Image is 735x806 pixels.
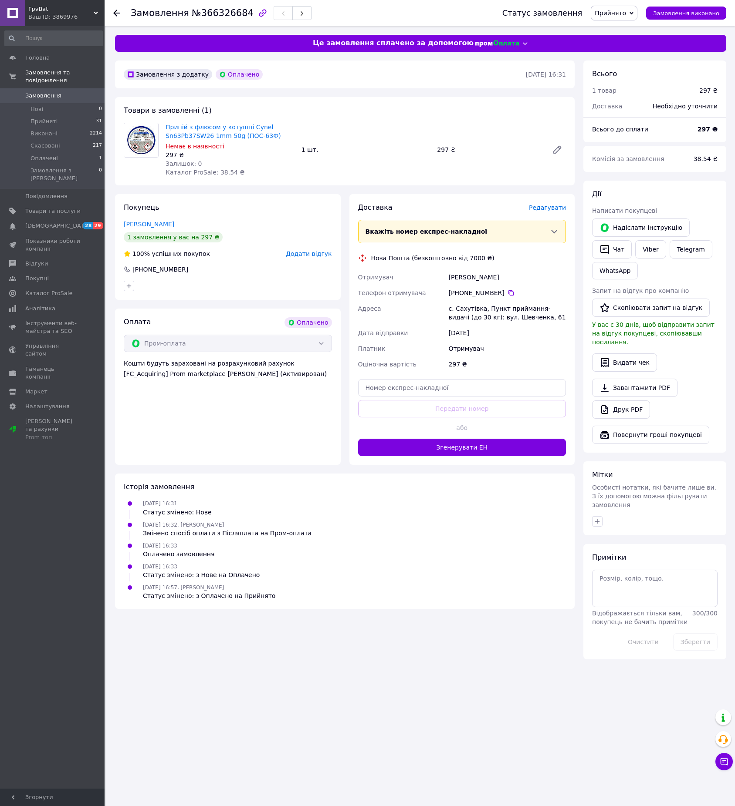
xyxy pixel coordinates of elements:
div: Статус змінено: Нове [143,508,212,517]
div: [PHONE_NUMBER] [132,265,189,274]
a: Viber [635,240,666,259]
div: Статус замовлення [502,9,583,17]
span: Замовлення [25,92,61,100]
a: Друк PDF [592,400,650,419]
button: Скопіювати запит на відгук [592,299,710,317]
span: Запит на відгук про компанію [592,287,689,294]
div: Отримувач [447,341,568,356]
div: 297 ₴ [434,144,545,156]
span: №366326684 [192,8,254,18]
button: Повернути гроші покупцеві [592,426,709,444]
div: [PERSON_NAME] [447,269,568,285]
span: Історія замовлення [124,483,194,491]
span: Прийнято [595,10,626,17]
div: Ваш ID: 3869976 [28,13,105,21]
div: Статус змінено: з Нове на Оплачено [143,571,260,579]
span: Дії [592,190,601,198]
div: Нова Пошта (безкоштовно від 7000 ₴) [369,254,497,262]
span: Замовлення з [PERSON_NAME] [30,167,99,182]
div: 1 шт. [298,144,434,156]
div: Оплачено замовлення [143,550,214,558]
span: Вкажіть номер експрес-накладної [366,228,488,235]
span: 0 [99,167,102,182]
span: 1 товар [592,87,616,94]
span: [DATE] 16:33 [143,564,177,570]
span: Отримувач [358,274,393,281]
span: Примітки [592,553,626,561]
span: Управління сайтом [25,342,81,358]
span: 217 [93,142,102,150]
span: Оціночна вартість [358,361,417,368]
div: успішних покупок [124,249,210,258]
span: Мітки [592,470,613,479]
span: 100% [132,250,150,257]
span: Комісія за замовлення [592,155,664,162]
div: Замовлення з додатку [124,69,212,80]
span: Каталог ProSale: 38.54 ₴ [166,169,244,176]
b: 297 ₴ [698,126,718,133]
span: 28 [83,222,93,229]
div: Змінено спосіб оплати з Післяплата на Пром-оплата [143,529,312,537]
span: Оплата [124,318,151,326]
span: Це замовлення сплачено за допомогою [313,38,474,48]
img: Припій з флюсом у котушці Cynel Sn63Pb37SW26 1mm 50g (ПОС-63Ф) [124,123,158,157]
span: або [451,423,472,432]
a: Завантажити PDF [592,379,677,397]
span: 2214 [90,130,102,138]
span: 1 [99,154,102,162]
span: 38.54 ₴ [694,155,718,162]
div: с. Сахутівка, Пункт приймання-видачі (до 30 кг): вул. Шевченка, 61 [447,301,568,325]
span: Написати покупцеві [592,207,657,214]
span: Доставка [358,203,393,212]
a: [PERSON_NAME] [124,221,174,228]
span: Показники роботи компанії [25,237,81,253]
span: Замовлення виконано [653,10,719,17]
button: Замовлення виконано [646,7,726,20]
button: Видати чек [592,353,657,372]
span: [PERSON_NAME] та рахунки [25,417,81,441]
span: [DATE] 16:31 [143,500,177,507]
span: Оплачені [30,154,58,162]
div: Кошти будуть зараховані на розрахунковий рахунок [124,359,332,378]
span: Дата відправки [358,329,408,336]
span: Замовлення [131,8,189,18]
div: Оплачено [285,317,332,328]
button: Чат [592,240,632,259]
span: Гаманець компанії [25,365,81,381]
span: 31 [96,118,102,125]
div: 297 ₴ [699,86,718,95]
span: Виконані [30,130,58,138]
div: 297 ₴ [166,151,295,159]
span: Немає в наявності [166,143,224,150]
span: Всього до сплати [592,126,648,133]
div: Необхідно уточнити [647,97,723,116]
span: Нові [30,105,43,113]
input: Пошук [4,30,103,46]
span: [DATE] 16:33 [143,543,177,549]
span: Адреса [358,305,381,312]
span: Редагувати [529,204,566,211]
span: Повідомлення [25,192,68,200]
span: 0 [99,105,102,113]
span: Маркет [25,388,47,396]
input: Номер експрес-накладної [358,379,566,396]
div: [FC_Acquiring] Prom marketplace [PERSON_NAME] (Активирован) [124,369,332,378]
span: Налаштування [25,403,70,410]
span: Скасовані [30,142,60,150]
div: Оплачено [216,69,263,80]
div: [DATE] [447,325,568,341]
a: WhatsApp [592,262,638,279]
span: У вас є 30 днів, щоб відправити запит на відгук покупцеві, скопіювавши посилання. [592,321,715,346]
span: [DATE] 16:32, [PERSON_NAME] [143,522,224,528]
span: Залишок: 0 [166,160,202,167]
a: Припій з флюсом у котушці Cynel Sn63Pb37SW26 1mm 50g (ПОС-63Ф) [166,124,281,139]
time: [DATE] 16:31 [526,71,566,78]
button: Згенерувати ЕН [358,439,566,456]
span: Інструменти веб-майстра та SEO [25,319,81,335]
span: Каталог ProSale [25,289,72,297]
span: Головна [25,54,50,62]
span: Відображається тільки вам, покупець не бачить примітки [592,610,688,625]
div: Статус змінено: з Оплачено на Прийнято [143,591,275,600]
span: Додати відгук [286,250,332,257]
button: Надіслати інструкцію [592,218,690,237]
